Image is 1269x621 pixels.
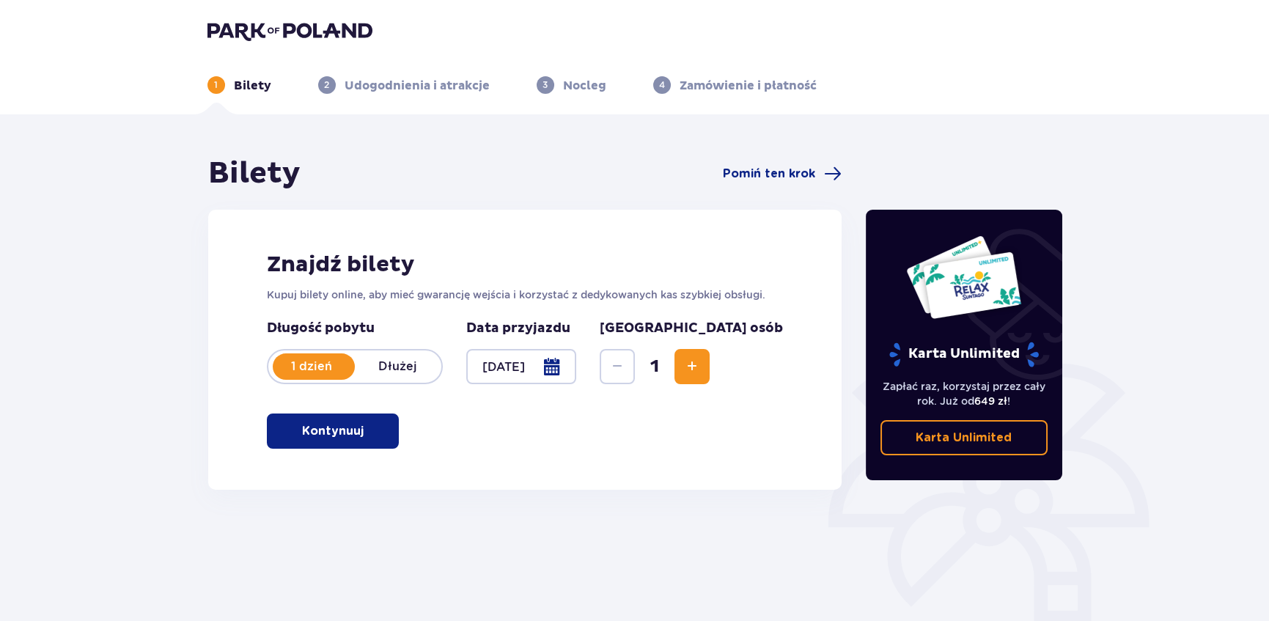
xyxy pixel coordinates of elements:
button: Kontynuuj [267,414,399,449]
p: Bilety [234,78,271,94]
button: Increase [674,349,710,384]
p: Zapłać raz, korzystaj przez cały rok. Już od ! [880,379,1048,408]
h2: Znajdź bilety [267,251,784,279]
button: Decrease [600,349,635,384]
p: 3 [542,78,548,92]
p: Dłużej [355,359,441,375]
a: Pomiń ten krok [723,165,842,183]
span: 1 [638,356,672,378]
p: 1 [214,78,218,92]
img: Park of Poland logo [207,21,372,41]
p: Karta Unlimited [888,342,1040,367]
p: Kupuj bilety online, aby mieć gwarancję wejścia i korzystać z dedykowanych kas szybkiej obsługi. [267,287,784,302]
p: Nocleg [563,78,606,94]
p: Data przyjazdu [466,320,570,337]
p: Kontynuuj [302,423,364,439]
p: Długość pobytu [267,320,443,337]
h1: Bilety [208,155,301,192]
p: 4 [659,78,665,92]
a: Karta Unlimited [880,420,1048,455]
p: Udogodnienia i atrakcje [345,78,490,94]
p: 1 dzień [268,359,355,375]
span: Pomiń ten krok [723,166,815,182]
p: Zamówienie i płatność [680,78,817,94]
span: 649 zł [974,395,1007,407]
p: Karta Unlimited [916,430,1012,446]
p: [GEOGRAPHIC_DATA] osób [600,320,783,337]
p: 2 [324,78,329,92]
